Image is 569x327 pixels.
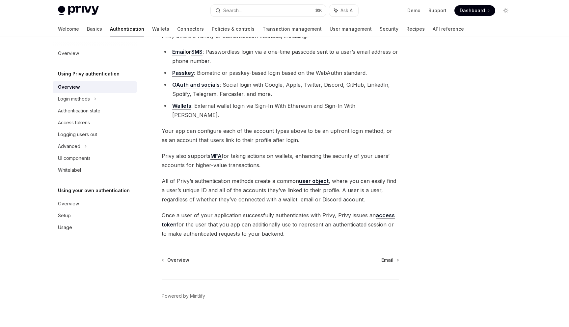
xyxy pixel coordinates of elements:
[162,151,399,170] span: Privy also supports for taking actions on wallets, enhancing the security of your users’ accounts...
[172,81,220,88] a: OAuth and socials
[53,164,137,176] a: Whitelabel
[58,223,72,231] div: Usage
[87,21,102,37] a: Basics
[53,117,137,129] a: Access tokens
[433,21,464,37] a: API reference
[58,49,79,57] div: Overview
[406,21,425,37] a: Recipes
[211,5,326,16] button: Search...⌘K
[167,257,189,263] span: Overview
[172,48,203,55] strong: or
[380,21,398,37] a: Security
[58,166,81,174] div: Whitelabel
[53,105,137,117] a: Authentication state
[162,47,399,66] li: : Passwordless login via a one-time passcode sent to a user’s email address or phone number.
[58,131,97,138] div: Logging users out
[223,7,242,15] div: Search...
[53,152,137,164] a: UI components
[58,119,90,127] div: Access tokens
[454,5,495,16] a: Dashboard
[340,7,354,14] span: Ask AI
[162,80,399,99] li: : Social login with Google, Apple, Twitter, Discord, GitHub, LinkedIn, Spotify, Telegram, Farcast...
[381,257,393,263] span: Email
[53,210,137,222] a: Setup
[299,178,329,185] a: user object
[428,7,447,14] a: Support
[58,70,120,78] h5: Using Privy authentication
[58,21,79,37] a: Welcome
[58,154,91,162] div: UI components
[110,21,144,37] a: Authentication
[58,6,99,15] img: light logo
[381,257,398,263] a: Email
[210,153,222,160] a: MFA
[407,7,420,14] a: Demo
[162,68,399,77] li: : Biometric or passkey-based login based on the WebAuthn standard.
[330,21,372,37] a: User management
[53,129,137,140] a: Logging users out
[53,47,137,59] a: Overview
[53,222,137,233] a: Usage
[53,81,137,93] a: Overview
[262,21,322,37] a: Transaction management
[460,7,485,14] span: Dashboard
[58,95,90,103] div: Login methods
[58,212,71,220] div: Setup
[177,21,204,37] a: Connectors
[152,21,169,37] a: Wallets
[162,101,399,120] li: : External wallet login via Sign-In With Ethereum and Sign-In With [PERSON_NAME].
[58,187,130,194] h5: Using your own authentication
[58,83,80,91] div: Overview
[162,211,399,238] span: Once a user of your application successfully authenticates with Privy, Privy issues an for the us...
[191,48,203,55] a: SMS
[172,70,194,76] a: Passkey
[162,176,399,204] span: All of Privy’s authentication methods create a common , where you can easily find a user’s unique...
[58,142,80,150] div: Advanced
[58,200,79,208] div: Overview
[162,293,205,299] a: Powered by Mintlify
[53,198,137,210] a: Overview
[172,103,191,109] a: Wallets
[58,107,100,115] div: Authentication state
[162,257,189,263] a: Overview
[315,8,322,13] span: ⌘ K
[172,48,186,55] a: Email
[329,5,358,16] button: Ask AI
[162,126,399,145] span: Your app can configure each of the account types above to be an upfront login method, or as an ac...
[212,21,255,37] a: Policies & controls
[501,5,511,16] button: Toggle dark mode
